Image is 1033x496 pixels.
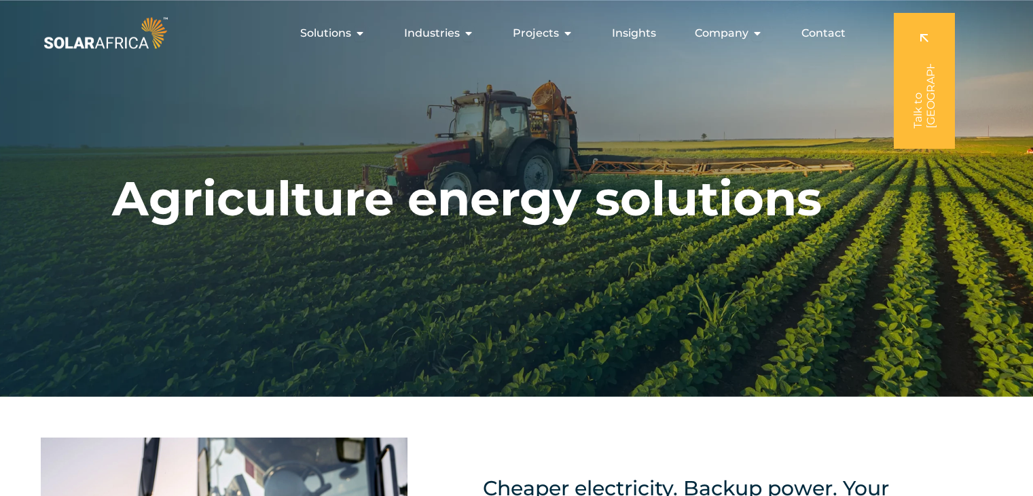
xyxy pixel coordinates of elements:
span: Industries [404,25,460,41]
div: Menu Toggle [170,20,856,47]
span: Projects [513,25,559,41]
nav: Menu [170,20,856,47]
span: Company [695,25,748,41]
a: Insights [612,25,656,41]
span: Solutions [300,25,351,41]
h1: Agriculture energy solutions [112,170,822,228]
a: Contact [801,25,846,41]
